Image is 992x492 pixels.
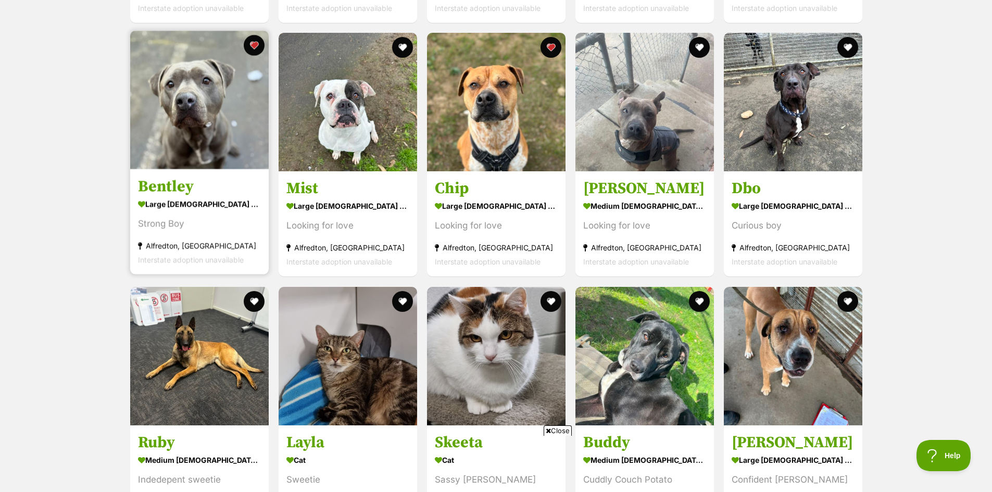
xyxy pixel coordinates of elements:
[279,171,417,277] a: Mist large [DEMOGRAPHIC_DATA] Dog Looking for love Alfredton, [GEOGRAPHIC_DATA] Interstate adopti...
[689,37,710,58] button: favourite
[435,258,541,267] span: Interstate adoption unavailable
[138,452,261,468] div: medium [DEMOGRAPHIC_DATA] Dog
[138,239,261,253] div: Alfredton, [GEOGRAPHIC_DATA]
[732,452,855,468] div: large [DEMOGRAPHIC_DATA] Dog
[435,241,558,255] div: Alfredton, [GEOGRAPHIC_DATA]
[575,287,714,425] img: Buddy
[286,199,409,214] div: large [DEMOGRAPHIC_DATA] Dog
[583,258,689,267] span: Interstate adoption unavailable
[724,33,862,171] img: Dbo
[138,177,261,197] h3: Bentley
[732,199,855,214] div: large [DEMOGRAPHIC_DATA] Dog
[138,256,244,264] span: Interstate adoption unavailable
[732,219,855,233] div: Curious boy
[583,473,706,487] div: Cuddly Couch Potato
[583,219,706,233] div: Looking for love
[427,171,566,277] a: Chip large [DEMOGRAPHIC_DATA] Dog Looking for love Alfredton, [GEOGRAPHIC_DATA] Interstate adopti...
[583,241,706,255] div: Alfredton, [GEOGRAPHIC_DATA]
[541,291,561,312] button: favourite
[916,440,971,471] iframe: Help Scout Beacon - Open
[130,287,269,425] img: Ruby
[307,440,686,487] iframe: Advertisement
[286,433,409,452] h3: Layla
[583,179,706,199] h3: [PERSON_NAME]
[286,4,392,12] span: Interstate adoption unavailable
[279,287,417,425] img: Layla
[286,219,409,233] div: Looking for love
[138,217,261,231] div: Strong Boy
[286,473,409,487] div: Sweetie
[286,452,409,468] div: Cat
[435,219,558,233] div: Looking for love
[732,241,855,255] div: Alfredton, [GEOGRAPHIC_DATA]
[544,425,572,436] span: Close
[837,291,858,312] button: favourite
[138,4,244,12] span: Interstate adoption unavailable
[435,4,541,12] span: Interstate adoption unavailable
[435,179,558,199] h3: Chip
[724,171,862,277] a: Dbo large [DEMOGRAPHIC_DATA] Dog Curious boy Alfredton, [GEOGRAPHIC_DATA] Interstate adoption una...
[435,199,558,214] div: large [DEMOGRAPHIC_DATA] Dog
[138,473,261,487] div: Indedepent sweetie
[286,241,409,255] div: Alfredton, [GEOGRAPHIC_DATA]
[427,33,566,171] img: Chip
[583,452,706,468] div: medium [DEMOGRAPHIC_DATA] Dog
[732,179,855,199] h3: Dbo
[138,197,261,212] div: large [DEMOGRAPHIC_DATA] Dog
[732,433,855,452] h3: [PERSON_NAME]
[138,433,261,452] h3: Ruby
[392,291,413,312] button: favourite
[279,33,417,171] img: Mist
[435,433,558,452] h3: Skeeta
[575,171,714,277] a: [PERSON_NAME] medium [DEMOGRAPHIC_DATA] Dog Looking for love Alfredton, [GEOGRAPHIC_DATA] Interst...
[286,258,392,267] span: Interstate adoption unavailable
[583,4,689,12] span: Interstate adoption unavailable
[575,33,714,171] img: Stella
[583,199,706,214] div: medium [DEMOGRAPHIC_DATA] Dog
[689,291,710,312] button: favourite
[732,473,855,487] div: Confident [PERSON_NAME]
[427,287,566,425] img: Skeeta
[392,37,413,58] button: favourite
[732,258,837,267] span: Interstate adoption unavailable
[130,169,269,275] a: Bentley large [DEMOGRAPHIC_DATA] Dog Strong Boy Alfredton, [GEOGRAPHIC_DATA] Interstate adoption ...
[130,31,269,169] img: Bentley
[724,287,862,425] img: Butterbean
[541,37,561,58] button: favourite
[286,179,409,199] h3: Mist
[837,37,858,58] button: favourite
[244,291,265,312] button: favourite
[583,433,706,452] h3: Buddy
[732,4,837,12] span: Interstate adoption unavailable
[244,35,265,56] button: favourite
